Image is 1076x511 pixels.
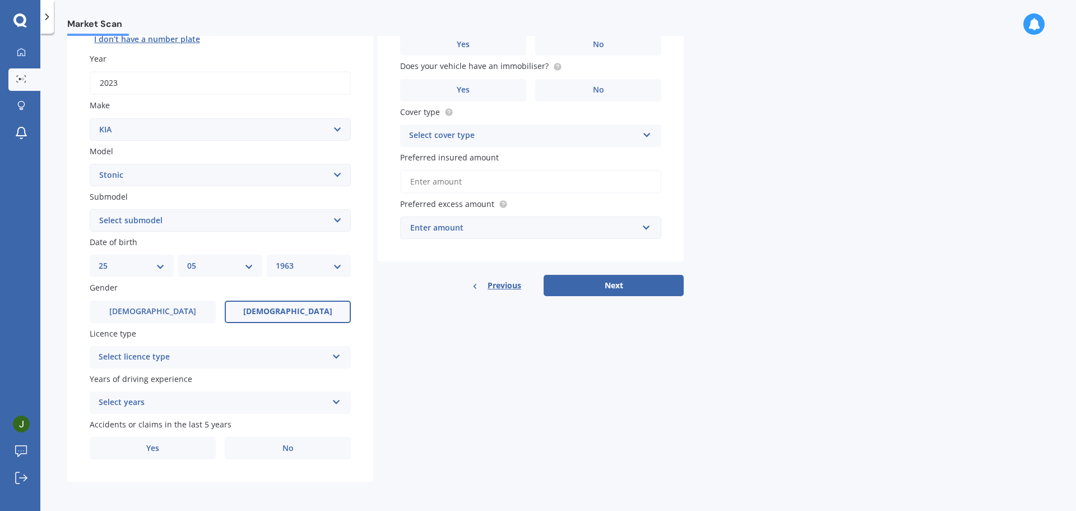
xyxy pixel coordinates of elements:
div: Select licence type [99,351,327,364]
span: Preferred insured amount [400,152,499,163]
span: Model [90,146,113,156]
span: Preferred excess amount [400,199,494,209]
span: No [282,444,294,453]
span: Gender [90,283,118,293]
span: Years of driving experience [90,374,192,384]
button: Next [544,275,684,296]
span: Market Scan [67,19,129,34]
span: Year [90,53,106,64]
span: [DEMOGRAPHIC_DATA] [243,307,332,316]
img: ACg8ocJZMeVV_LDpmstbzQ7kPqGQr6Ck-tF5yUsiTt0rJUu5j__Tsw=s96-c [13,416,30,432]
span: Make [90,100,110,111]
input: YYYY [90,71,351,95]
span: Yes [457,40,470,49]
button: I don’t have a number plate [90,30,205,48]
span: No [593,85,604,95]
span: Yes [146,444,159,453]
span: Accidents or claims in the last 5 years [90,419,231,430]
span: Date of birth [90,237,137,247]
div: Select cover type [409,129,638,142]
span: No [593,40,604,49]
span: [DEMOGRAPHIC_DATA] [109,307,196,316]
span: Previous [488,277,521,294]
input: Enter amount [400,170,661,194]
span: Licence type [90,328,136,339]
span: Cover type [400,107,440,117]
span: Does your vehicle have an immobiliser? [400,61,549,72]
div: Select years [99,396,327,409]
div: Enter amount [410,222,638,234]
span: Submodel [90,191,128,202]
span: Yes [457,85,470,95]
